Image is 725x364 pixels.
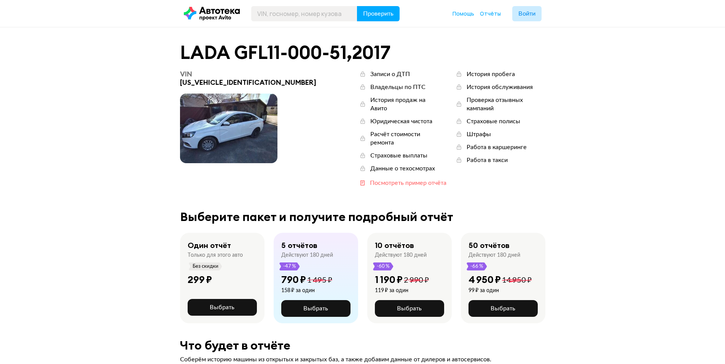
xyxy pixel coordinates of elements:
[491,305,515,312] span: Выбрать
[251,6,357,21] input: VIN, госномер, номер кузова
[188,299,257,316] button: Выбрать
[375,300,444,317] button: Выбрать
[192,262,219,270] span: Без скидки
[188,252,243,259] div: Только для этого авто
[370,83,425,91] div: Владельцы по ПТС
[468,240,510,250] div: 50 отчётов
[370,96,440,113] div: История продаж на Авито
[502,277,532,284] span: 14 950 ₽
[470,262,484,270] span: -66 %
[370,179,446,187] div: Посмотреть пример отчёта
[467,96,545,113] div: Проверка отзывных кампаний
[188,240,231,250] div: Один отчёт
[480,10,501,17] span: Отчёты
[453,10,474,17] span: Помощь
[370,164,435,173] div: Данные о техосмотрах
[281,240,317,250] div: 5 отчётов
[467,156,508,164] div: Работа в такси
[363,11,394,17] span: Проверить
[180,43,545,62] div: LADA GFL11-000-51 , 2017
[210,304,234,310] span: Выбрать
[480,10,501,17] a: Отчёты
[375,273,403,286] div: 1 190 ₽
[303,305,328,312] span: Выбрать
[281,273,306,286] div: 790 ₽
[180,339,545,352] div: Что будет в отчёте
[180,210,545,224] div: Выберите пакет и получите подробный отчёт
[370,117,432,126] div: Юридическая чистота
[468,300,538,317] button: Выбрать
[283,262,296,270] span: -47 %
[370,130,440,147] div: Расчёт стоимости ремонта
[375,287,429,294] div: 119 ₽ за один
[518,11,535,17] span: Войти
[468,287,532,294] div: 99 ₽ за один
[375,240,414,250] div: 10 отчётов
[370,151,427,160] div: Страховые выплаты
[307,277,332,284] span: 1 495 ₽
[468,273,501,286] div: 4 950 ₽
[370,70,410,78] div: Записи о ДТП
[376,262,390,270] span: -60 %
[375,252,427,259] div: Действуют 180 дней
[180,70,192,78] span: VIN
[397,305,422,312] span: Выбрать
[467,117,520,126] div: Страховые полисы
[453,10,474,17] a: Помощь
[404,277,429,284] span: 2 990 ₽
[467,83,533,91] div: История обслуживания
[281,300,351,317] button: Выбрать
[512,6,542,21] button: Войти
[467,143,527,151] div: Работа в каршеринге
[180,70,321,87] div: [US_VEHICLE_IDENTIFICATION_NUMBER]
[467,130,491,138] div: Штрафы
[180,355,545,364] div: Соберём историю машины из открытых и закрытых баз, а также добавим данные от дилеров и автосервисов.
[281,287,332,294] div: 158 ₽ за один
[467,70,515,78] div: История пробега
[281,252,333,259] div: Действуют 180 дней
[359,179,446,187] a: Посмотреть пример отчёта
[357,6,400,21] button: Проверить
[468,252,520,259] div: Действуют 180 дней
[188,273,212,286] div: 299 ₽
